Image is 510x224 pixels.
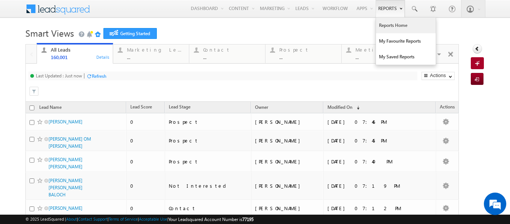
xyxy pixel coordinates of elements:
[169,119,248,125] div: Prospect
[127,47,184,53] div: Marketing Leads
[109,217,138,221] a: Terms of Service
[49,178,83,197] a: [PERSON_NAME] [PERSON_NAME] BALOCH
[25,216,254,223] span: © 2025 LeadSquared | | | | |
[255,205,320,212] div: [PERSON_NAME]
[130,205,161,212] div: 0
[279,47,337,53] div: Prospect
[265,45,342,63] a: Prospect...
[376,33,436,49] a: My Favourite Reports
[102,173,136,183] em: Start Chat
[327,158,430,165] div: [DATE] 07:40 PM
[51,47,108,53] div: All Leads
[10,69,136,166] textarea: Type your message and hit 'Enter'
[165,103,194,113] a: Lead Stage
[51,54,108,60] div: 160,001
[324,103,363,113] a: Modified On (sorted descending)
[130,137,161,144] div: 0
[242,217,254,222] span: 77195
[96,53,110,60] div: Details
[122,4,140,22] div: Minimize live chat window
[39,39,125,49] div: Chat with us now
[255,137,320,144] div: [PERSON_NAME]
[49,205,83,211] a: [PERSON_NAME]
[168,217,254,222] span: Your Leadsquared Account Number is
[169,137,248,144] div: Prospect
[49,119,83,125] a: [PERSON_NAME]
[327,205,430,212] div: [DATE] 07:12 PM
[255,104,268,110] span: Owner
[327,182,430,189] div: [DATE] 07:19 PM
[341,45,418,63] a: Meeting...
[203,54,261,60] div: ...
[49,136,91,149] a: [PERSON_NAME] OM [PERSON_NAME]
[169,158,248,165] div: Prospect
[92,73,106,79] div: Refresh
[255,182,320,189] div: [PERSON_NAME]
[169,182,248,189] div: Not Interested
[169,104,190,110] span: Lead Stage
[203,47,261,53] div: Contact
[130,119,161,125] div: 0
[113,45,189,63] a: Marketing Leads...
[376,18,436,33] a: Reports Home
[35,103,65,113] a: Lead Name
[13,39,31,49] img: d_60004797649_company_0_60004797649
[130,182,161,189] div: 0
[376,49,436,65] a: My Saved Reports
[127,54,184,60] div: ...
[327,104,352,110] span: Modified On
[36,73,82,79] div: Last Updated : Just now
[255,119,320,125] div: [PERSON_NAME]
[49,157,83,169] a: [PERSON_NAME] [PERSON_NAME]
[66,217,77,221] a: About
[25,27,74,39] span: Smart Views
[139,217,167,221] a: Acceptable Use
[37,43,113,64] a: All Leads160,001Details
[255,158,320,165] div: [PERSON_NAME]
[130,158,161,165] div: 0
[354,105,360,111] span: (sorted descending)
[279,54,337,60] div: ...
[355,47,413,53] div: Meeting
[327,137,430,144] div: [DATE] 07:45 PM
[78,217,108,221] a: Contact Support
[355,54,413,60] div: ...
[327,119,430,125] div: [DATE] 07:46 PM
[127,103,156,113] a: Lead Score
[29,105,34,110] input: Check all records
[130,104,152,110] span: Lead Score
[436,103,458,113] span: Actions
[189,45,265,63] a: Contact...
[103,28,157,39] a: Getting Started
[169,205,248,212] div: Contact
